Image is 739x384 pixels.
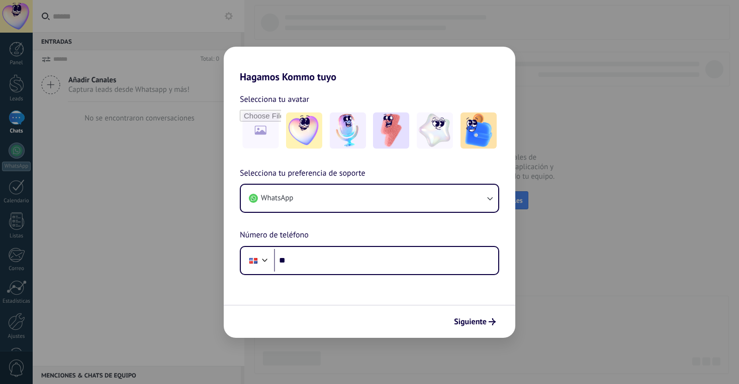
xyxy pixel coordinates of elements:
[417,112,453,149] img: -4.jpeg
[373,112,409,149] img: -3.jpeg
[240,93,309,106] span: Selecciona tu avatar
[224,47,515,83] h2: Hagamos Kommo tuyo
[241,185,498,212] button: WhatsApp
[261,193,293,203] span: WhatsApp
[240,167,365,180] span: Selecciona tu preferencia de soporte
[449,313,500,330] button: Siguiente
[244,250,263,271] div: Dominican Republic: + 1
[240,229,309,242] span: Número de teléfono
[454,318,487,325] span: Siguiente
[286,112,322,149] img: -1.jpeg
[330,112,366,149] img: -2.jpeg
[460,112,497,149] img: -5.jpeg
